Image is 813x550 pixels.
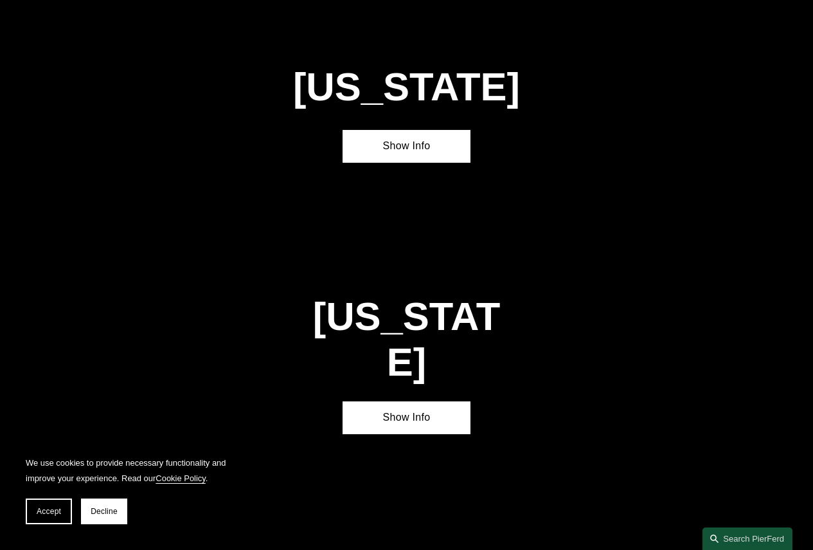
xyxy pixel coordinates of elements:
a: Search this site [702,527,792,550]
section: Cookie banner [13,443,244,537]
p: We use cookies to provide necessary functionality and improve your experience. Read our . [26,455,231,486]
button: Accept [26,499,72,524]
h1: [US_STATE] [279,64,533,109]
a: Cookie Policy [156,473,206,483]
button: Decline [81,499,127,524]
span: Accept [37,507,61,516]
a: Show Info [343,401,470,434]
span: Decline [91,507,118,516]
a: Show Info [343,130,470,163]
h1: [US_STATE] [311,294,502,385]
